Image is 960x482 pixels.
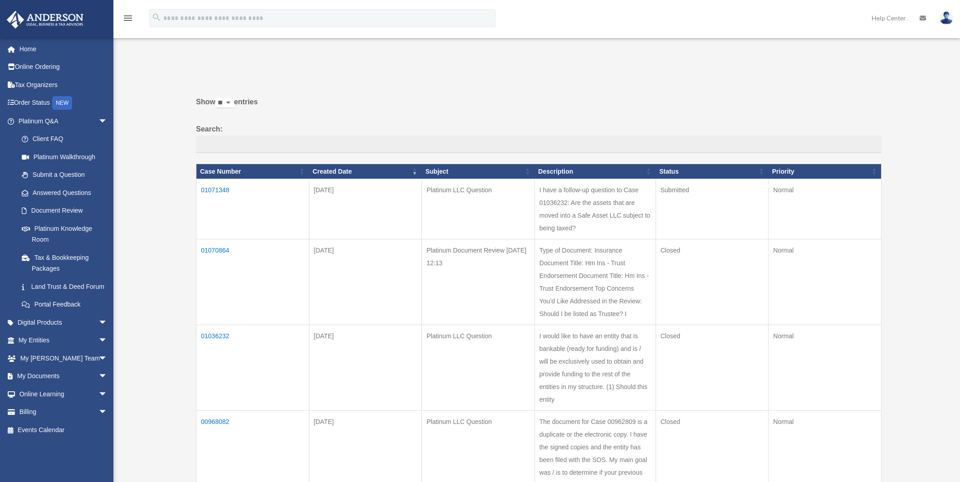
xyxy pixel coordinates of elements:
[6,331,121,350] a: My Entitiesarrow_drop_down
[422,164,535,179] th: Subject: activate to sort column ascending
[769,164,882,179] th: Priority: activate to sort column ascending
[309,325,422,411] td: [DATE]
[769,239,882,325] td: Normal
[13,148,117,166] a: Platinum Walkthrough
[4,11,86,29] img: Anderson Advisors Platinum Portal
[422,179,535,239] td: Platinum LLC Question
[13,219,117,248] a: Platinum Knowledge Room
[769,325,882,411] td: Normal
[534,179,656,239] td: I have a follow-up question to Case 01036232: Are the assets that are moved into a Safe Asset LLC...
[6,385,121,403] a: Online Learningarrow_drop_down
[13,296,117,314] a: Portal Feedback
[940,11,953,24] img: User Pic
[196,325,309,411] td: 01036232
[196,179,309,239] td: 01071348
[6,367,121,385] a: My Documentsarrow_drop_down
[196,136,882,153] input: Search:
[13,184,112,202] a: Answered Questions
[422,325,535,411] td: Platinum LLC Question
[534,164,656,179] th: Description: activate to sort column ascending
[6,421,121,439] a: Events Calendar
[122,16,133,24] a: menu
[98,112,117,131] span: arrow_drop_down
[6,112,117,130] a: Platinum Q&Aarrow_drop_down
[216,98,234,108] select: Showentries
[309,179,422,239] td: [DATE]
[13,278,117,296] a: Land Trust & Deed Forum
[6,58,121,76] a: Online Ordering
[98,349,117,368] span: arrow_drop_down
[656,239,769,325] td: Closed
[13,166,117,184] a: Submit a Question
[98,313,117,332] span: arrow_drop_down
[13,248,117,278] a: Tax & Bookkeeping Packages
[534,239,656,325] td: Type of Document: Insurance Document Title: Hm Ins - Trust Endorsement Document Title: Hm Ins - T...
[769,179,882,239] td: Normal
[196,164,309,179] th: Case Number: activate to sort column ascending
[98,367,117,386] span: arrow_drop_down
[309,164,422,179] th: Created Date: activate to sort column ascending
[656,325,769,411] td: Closed
[6,403,121,421] a: Billingarrow_drop_down
[122,13,133,24] i: menu
[98,403,117,422] span: arrow_drop_down
[13,130,117,148] a: Client FAQ
[98,331,117,350] span: arrow_drop_down
[152,12,162,22] i: search
[6,349,121,367] a: My [PERSON_NAME] Teamarrow_drop_down
[534,325,656,411] td: I would like to have an entity that is bankable (ready for funding) and is / will be exclusively ...
[196,96,882,117] label: Show entries
[656,164,769,179] th: Status: activate to sort column ascending
[6,76,121,94] a: Tax Organizers
[196,123,882,153] label: Search:
[6,94,121,112] a: Order StatusNEW
[196,239,309,325] td: 01070864
[52,96,72,110] div: NEW
[98,385,117,404] span: arrow_drop_down
[422,239,535,325] td: Platinum Document Review [DATE] 12:13
[656,179,769,239] td: Submitted
[6,40,121,58] a: Home
[13,202,117,220] a: Document Review
[309,239,422,325] td: [DATE]
[6,313,121,331] a: Digital Productsarrow_drop_down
